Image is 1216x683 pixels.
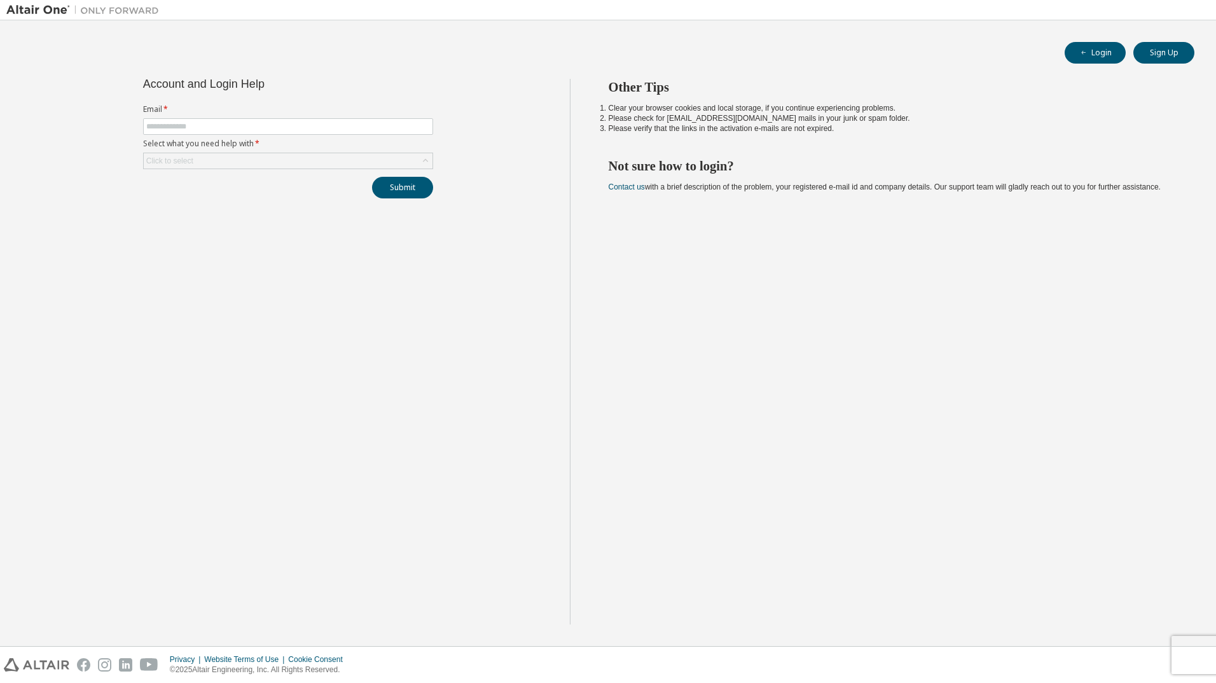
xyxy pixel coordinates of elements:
[1133,42,1194,64] button: Sign Up
[288,654,350,665] div: Cookie Consent
[146,156,193,166] div: Click to select
[144,153,432,169] div: Click to select
[143,79,375,89] div: Account and Login Help
[609,113,1172,123] li: Please check for [EMAIL_ADDRESS][DOMAIN_NAME] mails in your junk or spam folder.
[609,79,1172,95] h2: Other Tips
[6,4,165,17] img: Altair One
[1065,42,1126,64] button: Login
[609,123,1172,134] li: Please verify that the links in the activation e-mails are not expired.
[143,139,433,149] label: Select what you need help with
[143,104,433,114] label: Email
[609,103,1172,113] li: Clear your browser cookies and local storage, if you continue experiencing problems.
[119,658,132,672] img: linkedin.svg
[170,654,204,665] div: Privacy
[609,183,1161,191] span: with a brief description of the problem, your registered e-mail id and company details. Our suppo...
[204,654,288,665] div: Website Terms of Use
[77,658,90,672] img: facebook.svg
[372,177,433,198] button: Submit
[609,183,645,191] a: Contact us
[170,665,350,675] p: © 2025 Altair Engineering, Inc. All Rights Reserved.
[609,158,1172,174] h2: Not sure how to login?
[98,658,111,672] img: instagram.svg
[140,658,158,672] img: youtube.svg
[4,658,69,672] img: altair_logo.svg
